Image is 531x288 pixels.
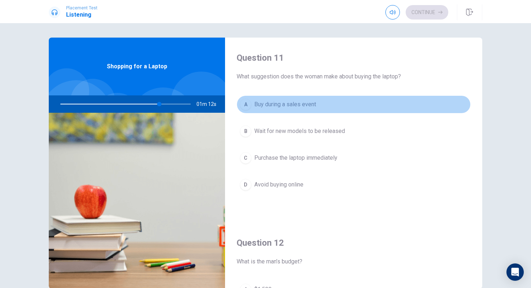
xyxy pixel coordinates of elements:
h4: Question 11 [237,52,471,64]
span: 01m 12s [197,95,222,113]
button: DAvoid buying online [237,176,471,194]
h1: Listening [66,10,98,19]
span: Purchase the laptop immediately [254,154,337,162]
span: What suggestion does the woman make about buying the laptop? [237,72,471,81]
span: Buy during a sales event [254,100,316,109]
div: A [240,99,251,110]
h4: Question 12 [237,237,471,249]
button: ABuy during a sales event [237,95,471,113]
span: Avoid buying online [254,180,303,189]
span: Wait for new models to be released [254,127,345,136]
button: CPurchase the laptop immediately [237,149,471,167]
div: B [240,125,251,137]
div: Open Intercom Messenger [506,263,524,281]
span: Shopping for a Laptop [107,62,167,71]
div: C [240,152,251,164]
button: BWait for new models to be released [237,122,471,140]
span: Placement Test [66,5,98,10]
span: What is the man’s budget? [237,257,471,266]
div: D [240,179,251,190]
